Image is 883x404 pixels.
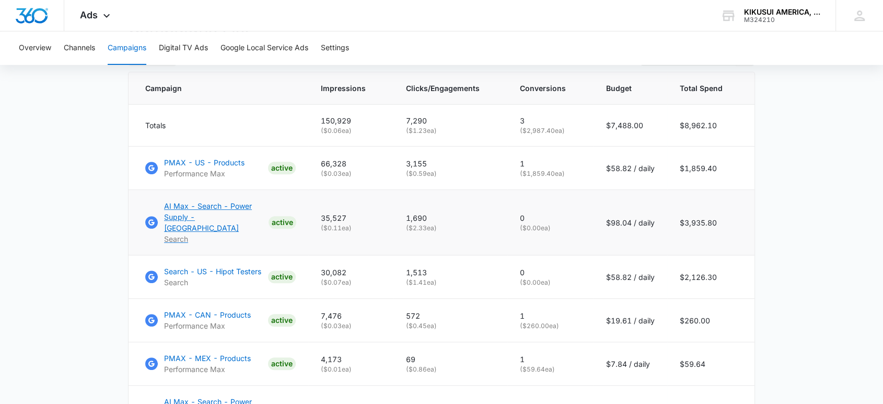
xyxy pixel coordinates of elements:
[268,271,296,283] div: ACTIVE
[145,314,158,327] img: Google Ads
[145,309,296,331] a: Google AdsPMAX - CAN - ProductsPerformance MaxACTIVE
[164,168,245,179] p: Performance Max
[145,120,296,131] div: Totals
[164,266,261,277] p: Search - US - Hipot Testers
[164,277,261,288] p: Search
[520,223,581,233] p: ( $0.00 ea)
[145,83,281,94] span: Campaign
[145,162,158,174] img: Google Ads
[606,217,655,228] p: $98.04 / daily
[321,310,381,321] p: 7,476
[145,200,296,244] a: Google AdsAI Max - Search - Power Supply - [GEOGRAPHIC_DATA]SearchACTIVE
[80,9,98,20] span: Ads
[406,365,495,374] p: ( $0.86 ea)
[321,83,366,94] span: Impressions
[145,357,158,370] img: Google Ads
[667,342,754,386] td: $59.64
[667,299,754,342] td: $260.00
[321,321,381,331] p: ( $0.03 ea)
[606,315,655,326] p: $19.61 / daily
[667,147,754,190] td: $1,859.40
[145,157,296,179] a: Google AdsPMAX - US - ProductsPerformance MaxACTIVE
[606,358,655,369] p: $7.84 / daily
[164,200,264,233] p: AI Max - Search - Power Supply - [GEOGRAPHIC_DATA]
[744,16,820,24] div: account id
[406,267,495,278] p: 1,513
[520,310,581,321] p: 1
[64,31,95,65] button: Channels
[164,157,245,168] p: PMAX - US - Products
[406,278,495,287] p: ( $1.41 ea)
[321,212,381,223] p: 35,527
[406,83,480,94] span: Clicks/Engagements
[520,267,581,278] p: 0
[520,212,581,223] p: 0
[406,126,495,136] p: ( $1.23 ea)
[145,266,296,288] a: Google AdsSearch - US - Hipot TestersSearchACTIVE
[108,31,146,65] button: Campaigns
[145,216,158,229] img: Google Ads
[520,115,581,126] p: 3
[268,314,296,327] div: ACTIVE
[321,354,381,365] p: 4,173
[164,233,264,244] p: Search
[164,309,251,320] p: PMAX - CAN - Products
[520,354,581,365] p: 1
[220,31,308,65] button: Google Local Service Ads
[520,83,566,94] span: Conversions
[19,31,51,65] button: Overview
[406,158,495,169] p: 3,155
[321,158,381,169] p: 66,328
[520,278,581,287] p: ( $0.00 ea)
[321,169,381,178] p: ( $0.03 ea)
[606,163,655,174] p: $58.82 / daily
[321,278,381,287] p: ( $0.07 ea)
[606,120,655,131] p: $7,488.00
[520,158,581,169] p: 1
[406,169,495,178] p: ( $0.59 ea)
[606,272,655,283] p: $58.82 / daily
[520,169,581,178] p: ( $1,859.40 ea)
[321,267,381,278] p: 30,082
[321,31,349,65] button: Settings
[667,190,754,255] td: $3,935.80
[268,162,296,174] div: ACTIVE
[520,126,581,136] p: ( $2,987.40 ea)
[145,353,296,375] a: Google AdsPMAX - MEX - ProductsPerformance MaxACTIVE
[321,115,381,126] p: 150,929
[520,365,581,374] p: ( $59.64 ea)
[269,216,296,229] div: ACTIVE
[321,223,381,233] p: ( $0.11 ea)
[406,223,495,233] p: ( $2.33 ea)
[406,321,495,331] p: ( $0.45 ea)
[321,126,381,136] p: ( $0.06 ea)
[406,310,495,321] p: 572
[606,83,640,94] span: Budget
[159,31,208,65] button: Digital TV Ads
[406,212,495,223] p: 1,690
[406,115,495,126] p: 7,290
[164,364,251,375] p: Performance Max
[164,353,251,364] p: PMAX - MEX - Products
[520,321,581,331] p: ( $260.00 ea)
[145,271,158,283] img: Google Ads
[406,354,495,365] p: 69
[164,320,251,331] p: Performance Max
[321,365,381,374] p: ( $0.01 ea)
[680,83,723,94] span: Total Spend
[667,255,754,299] td: $2,126.30
[268,357,296,370] div: ACTIVE
[667,105,754,147] td: $8,962.10
[744,8,820,16] div: account name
